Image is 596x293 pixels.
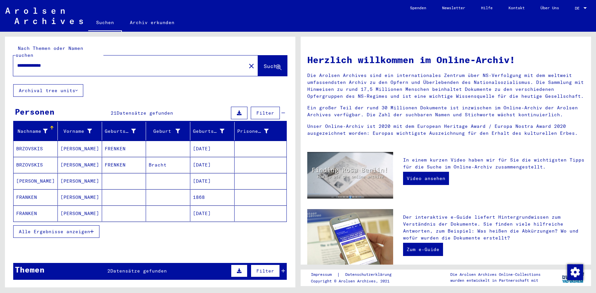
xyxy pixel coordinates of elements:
p: In einem kurzen Video haben wir für Sie die wichtigsten Tipps für die Suche im Online-Archiv zusa... [403,157,584,170]
mat-cell: [DATE] [190,157,235,173]
div: | [311,271,399,278]
mat-label: Nach Themen oder Namen suchen [16,45,83,58]
div: Geburt‏ [149,126,190,136]
button: Suche [258,55,287,76]
mat-cell: [DATE] [190,173,235,189]
mat-header-cell: Geburt‏ [146,122,190,140]
a: Video ansehen [403,172,449,185]
div: Themen [15,264,45,275]
div: Vorname [60,128,92,135]
span: Alle Ergebnisse anzeigen [19,229,90,235]
div: Nachname [16,128,48,135]
img: eguide.jpg [307,209,393,266]
span: Filter [256,268,274,274]
button: Alle Ergebnisse anzeigen [13,225,99,238]
div: Geburtsname [105,126,146,136]
div: Prisoner # [237,126,279,136]
span: Suche [264,63,280,69]
div: Vorname [60,126,102,136]
span: Datensätze gefunden [117,110,173,116]
p: Unser Online-Archiv ist 2020 mit dem European Heritage Award / Europa Nostra Award 2020 ausgezeic... [307,123,584,137]
div: Personen [15,106,55,118]
div: Geburtsname [105,128,136,135]
span: DE [575,6,582,11]
p: wurden entwickelt in Partnerschaft mit [450,277,540,283]
div: Geburtsdatum [193,126,234,136]
mat-header-cell: Prisoner # [235,122,286,140]
mat-cell: FRENKEN [102,157,146,173]
div: Geburt‏ [149,128,180,135]
mat-cell: [PERSON_NAME] [14,173,58,189]
mat-cell: Bracht [146,157,190,173]
mat-cell: [PERSON_NAME] [58,205,102,221]
mat-cell: FRANKEN [14,189,58,205]
div: Geburtsdatum [193,128,224,135]
div: Nachname [16,126,57,136]
p: Die Arolsen Archives sind ein internationales Zentrum über NS-Verfolgung mit dem weltweit umfasse... [307,72,584,100]
mat-header-cell: Geburtsdatum [190,122,235,140]
a: Archiv erkunden [122,15,182,30]
img: Arolsen_neg.svg [5,8,83,24]
p: Der interaktive e-Guide liefert Hintergrundwissen zum Verständnis der Dokumente. Sie finden viele... [403,214,584,241]
button: Filter [251,107,280,119]
div: Prisoner # [237,128,269,135]
button: Filter [251,265,280,277]
span: Filter [256,110,274,116]
mat-cell: BRZOVSKIS [14,141,58,157]
mat-cell: [PERSON_NAME] [58,189,102,205]
p: Copyright © Arolsen Archives, 2021 [311,278,399,284]
mat-cell: [PERSON_NAME] [58,141,102,157]
p: Ein großer Teil der rund 30 Millionen Dokumente ist inzwischen im Online-Archiv der Arolsen Archi... [307,104,584,118]
img: Zustimmung ändern [567,264,583,280]
mat-cell: [PERSON_NAME] [58,173,102,189]
img: video.jpg [307,152,393,199]
a: Impressum [311,271,337,278]
p: Die Arolsen Archives Online-Collections [450,272,540,277]
mat-cell: [DATE] [190,205,235,221]
mat-header-cell: Nachname [14,122,58,140]
a: Suchen [88,15,122,32]
span: Datensätze gefunden [110,268,167,274]
mat-cell: FRANKEN [14,205,58,221]
span: 2 [107,268,110,274]
mat-cell: [DATE] [190,141,235,157]
a: Zum e-Guide [403,243,443,256]
h1: Herzlich willkommen im Online-Archiv! [307,53,584,67]
mat-cell: BRZOVSKIS [14,157,58,173]
mat-cell: [PERSON_NAME] [58,157,102,173]
mat-header-cell: Vorname [58,122,102,140]
mat-icon: close [247,62,255,70]
a: Datenschutzerklärung [340,271,399,278]
mat-header-cell: Geburtsname [102,122,146,140]
mat-cell: 1868 [190,189,235,205]
button: Archival tree units [13,84,83,97]
button: Clear [245,59,258,72]
span: 21 [111,110,117,116]
img: yv_logo.png [561,269,585,286]
mat-cell: FRENKEN [102,141,146,157]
